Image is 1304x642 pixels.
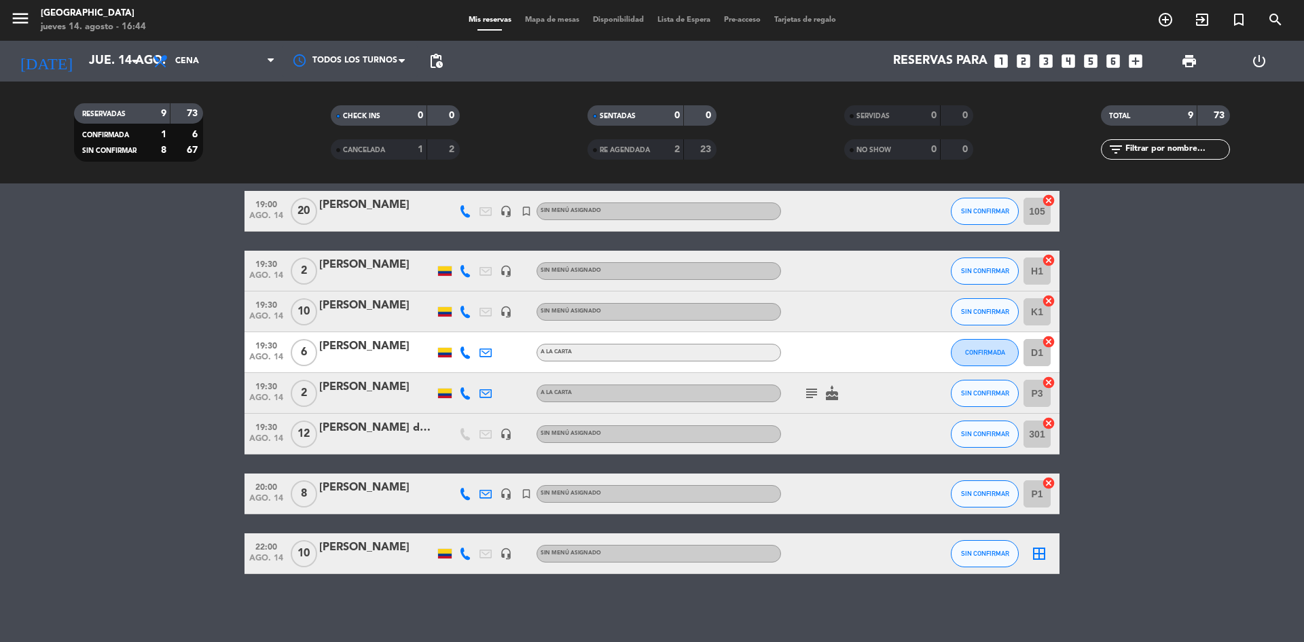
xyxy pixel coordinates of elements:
strong: 73 [187,109,200,118]
span: SIN CONFIRMAR [961,550,1009,557]
strong: 23 [700,145,714,154]
i: headset_mic [500,428,512,440]
span: RESERVADAS [82,111,126,118]
i: menu [10,8,31,29]
span: 22:00 [249,538,283,554]
i: arrow_drop_down [126,53,143,69]
span: Sin menú asignado [541,431,601,436]
span: 2 [291,257,317,285]
span: Sin menú asignado [541,268,601,273]
strong: 67 [187,145,200,155]
strong: 1 [161,130,166,139]
span: SIN CONFIRMAR [961,207,1009,215]
div: [PERSON_NAME] [319,297,435,315]
strong: 0 [931,111,937,120]
div: LOG OUT [1224,41,1294,82]
span: Reservas para [893,54,988,68]
span: SENTADAS [600,113,636,120]
i: headset_mic [500,265,512,277]
strong: 1 [418,145,423,154]
button: SIN CONFIRMAR [951,421,1019,448]
strong: 0 [962,111,971,120]
span: ago. 14 [249,434,283,450]
strong: 0 [962,145,971,154]
span: ago. 14 [249,353,283,368]
span: 20 [291,198,317,225]
span: 19:30 [249,337,283,353]
i: cancel [1042,294,1055,308]
span: A la carta [541,390,572,395]
span: 19:00 [249,196,283,211]
span: ago. 14 [249,393,283,409]
span: NO SHOW [856,147,891,154]
i: cake [824,385,840,402]
span: A la carta [541,349,572,355]
span: Mapa de mesas [518,16,586,24]
span: SIN CONFIRMAR [961,490,1009,497]
i: headset_mic [500,205,512,217]
i: looks_one [992,52,1010,70]
span: Sin menú asignado [541,550,601,556]
span: Sin menú asignado [541,491,601,496]
button: menu [10,8,31,33]
span: CONFIRMADA [82,132,129,139]
i: cancel [1042,476,1055,490]
span: SIN CONFIRMAR [82,147,137,154]
strong: 0 [706,111,714,120]
i: [DATE] [10,46,82,76]
i: cancel [1042,376,1055,389]
span: 10 [291,540,317,567]
i: add_circle_outline [1157,12,1174,28]
span: SERVIDAS [856,113,890,120]
span: 10 [291,298,317,325]
span: Mis reservas [462,16,518,24]
span: Cena [175,56,199,66]
span: ago. 14 [249,554,283,569]
i: headset_mic [500,488,512,500]
i: looks_6 [1104,52,1122,70]
strong: 0 [931,145,937,154]
button: SIN CONFIRMAR [951,198,1019,225]
span: 8 [291,480,317,507]
div: [PERSON_NAME] [319,479,435,497]
div: [GEOGRAPHIC_DATA] [41,7,146,20]
i: turned_in_not [1231,12,1247,28]
strong: 9 [161,109,166,118]
span: 19:30 [249,418,283,434]
i: looks_two [1015,52,1032,70]
button: SIN CONFIRMAR [951,540,1019,567]
span: Disponibilidad [586,16,651,24]
input: Filtrar por nombre... [1124,142,1229,157]
i: headset_mic [500,306,512,318]
span: 19:30 [249,296,283,312]
span: SIN CONFIRMAR [961,389,1009,397]
span: Sin menú asignado [541,308,601,314]
span: ago. 14 [249,494,283,510]
strong: 0 [418,111,423,120]
span: SIN CONFIRMAR [961,430,1009,438]
span: Pre-acceso [717,16,767,24]
strong: 0 [449,111,457,120]
i: looks_4 [1059,52,1077,70]
div: jueves 14. agosto - 16:44 [41,20,146,34]
i: filter_list [1108,141,1124,158]
i: subject [803,385,820,402]
span: 12 [291,421,317,448]
span: 19:30 [249,255,283,271]
span: CHECK INS [343,113,380,120]
span: CONFIRMADA [965,349,1005,356]
span: RE AGENDADA [600,147,650,154]
i: looks_5 [1082,52,1100,70]
button: CONFIRMADA [951,339,1019,366]
span: CANCELADA [343,147,385,154]
button: SIN CONFIRMAR [951,257,1019,285]
span: ago. 14 [249,271,283,287]
strong: 8 [161,145,166,155]
strong: 6 [192,130,200,139]
span: 6 [291,339,317,366]
span: pending_actions [428,53,444,69]
span: ago. 14 [249,312,283,327]
span: TOTAL [1109,113,1130,120]
strong: 2 [449,145,457,154]
i: cancel [1042,335,1055,349]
